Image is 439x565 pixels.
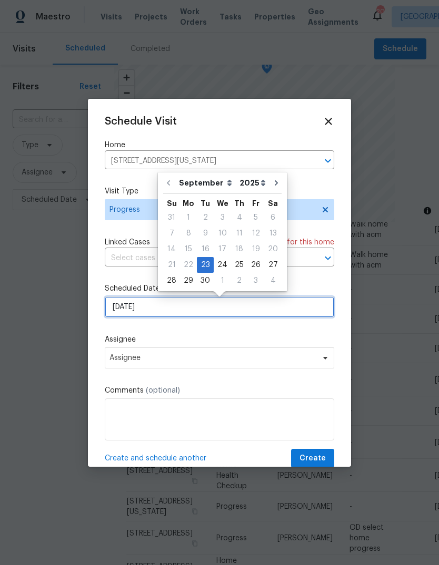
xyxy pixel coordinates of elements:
[247,241,264,257] div: Fri Sep 19 2025
[180,226,197,241] div: 8
[264,210,282,225] div: Sat Sep 06 2025
[231,257,247,273] div: Thu Sep 25 2025
[163,258,180,272] div: 21
[247,210,264,225] div: 5
[105,296,334,317] input: M/D/YYYY
[214,210,231,225] div: 3
[264,258,282,272] div: 27
[197,273,214,288] div: 30
[247,242,264,256] div: 19
[264,225,282,241] div: Sat Sep 13 2025
[105,283,334,294] label: Scheduled Date
[180,241,197,257] div: Mon Sep 15 2025
[183,200,194,207] abbr: Monday
[180,273,197,289] div: Mon Sep 29 2025
[264,257,282,273] div: Sat Sep 27 2025
[163,225,180,241] div: Sun Sep 07 2025
[180,210,197,225] div: 1
[231,226,247,241] div: 11
[247,273,264,289] div: Fri Oct 03 2025
[201,200,210,207] abbr: Tuesday
[176,175,237,191] select: Month
[109,354,316,362] span: Assignee
[231,273,247,289] div: Thu Oct 02 2025
[163,241,180,257] div: Sun Sep 14 2025
[231,258,247,272] div: 25
[180,242,197,256] div: 15
[214,225,231,241] div: Wed Sep 10 2025
[180,210,197,225] div: Mon Sep 01 2025
[163,273,180,289] div: Sun Sep 28 2025
[105,334,334,345] label: Assignee
[214,257,231,273] div: Wed Sep 24 2025
[247,210,264,225] div: Fri Sep 05 2025
[105,385,334,396] label: Comments
[247,226,264,241] div: 12
[214,273,231,289] div: Wed Oct 01 2025
[247,225,264,241] div: Fri Sep 12 2025
[197,241,214,257] div: Tue Sep 16 2025
[109,204,314,215] span: Progress
[231,225,247,241] div: Thu Sep 11 2025
[105,153,305,169] input: Enter in an address
[163,273,180,288] div: 28
[163,257,180,273] div: Sun Sep 21 2025
[264,241,282,257] div: Sat Sep 20 2025
[231,210,247,225] div: 4
[264,273,282,289] div: Sat Oct 04 2025
[264,226,282,241] div: 13
[180,225,197,241] div: Mon Sep 08 2025
[247,258,264,272] div: 26
[217,200,228,207] abbr: Wednesday
[231,241,247,257] div: Thu Sep 18 2025
[163,226,180,241] div: 7
[197,257,214,273] div: Tue Sep 23 2025
[180,273,197,288] div: 29
[146,387,180,394] span: (optional)
[197,258,214,272] div: 23
[105,453,206,464] span: Create and schedule another
[214,226,231,241] div: 10
[105,250,305,266] input: Select cases
[214,242,231,256] div: 17
[197,226,214,241] div: 9
[197,273,214,289] div: Tue Sep 30 2025
[163,210,180,225] div: Sun Aug 31 2025
[264,242,282,256] div: 20
[161,172,176,193] button: Go to previous month
[323,116,334,127] span: Close
[197,225,214,241] div: Tue Sep 09 2025
[268,172,284,193] button: Go to next month
[264,210,282,225] div: 6
[214,241,231,257] div: Wed Sep 17 2025
[214,258,231,272] div: 24
[197,242,214,256] div: 16
[231,210,247,225] div: Thu Sep 04 2025
[197,210,214,225] div: Tue Sep 02 2025
[300,452,326,465] span: Create
[167,200,177,207] abbr: Sunday
[180,258,197,272] div: 22
[197,210,214,225] div: 2
[321,153,335,168] button: Open
[214,210,231,225] div: Wed Sep 03 2025
[252,200,260,207] abbr: Friday
[247,257,264,273] div: Fri Sep 26 2025
[264,273,282,288] div: 4
[268,200,278,207] abbr: Saturday
[105,116,177,127] span: Schedule Visit
[231,242,247,256] div: 18
[105,186,334,197] label: Visit Type
[234,200,244,207] abbr: Thursday
[105,237,150,248] span: Linked Cases
[237,175,268,191] select: Year
[247,273,264,288] div: 3
[180,257,197,273] div: Mon Sep 22 2025
[321,251,335,265] button: Open
[291,449,334,468] button: Create
[214,273,231,288] div: 1
[105,140,334,150] label: Home
[163,210,180,225] div: 31
[163,242,180,256] div: 14
[231,273,247,288] div: 2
